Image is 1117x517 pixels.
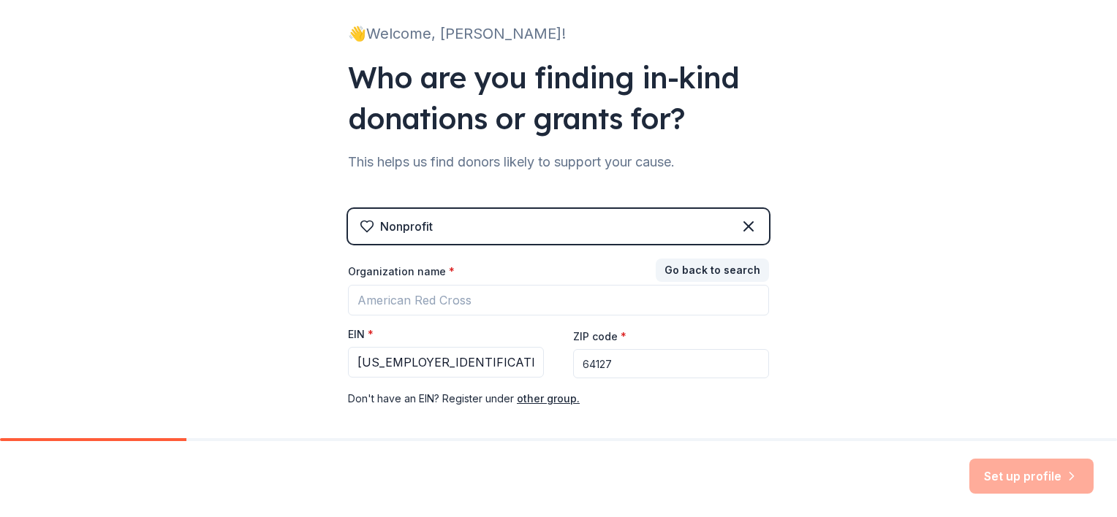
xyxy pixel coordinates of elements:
input: 12345 (U.S. only) [573,349,769,378]
input: American Red Cross [348,285,769,315]
button: other group. [517,390,580,407]
div: Who are you finding in-kind donations or grants for? [348,57,769,139]
input: 12-3456789 [348,347,544,378]
div: Don ' t have an EIN? Register under [348,390,769,407]
label: EIN [348,327,374,342]
label: ZIP code [573,329,626,344]
div: Nonprofit [380,218,433,235]
label: Organization name [348,264,455,279]
div: 👋 Welcome, [PERSON_NAME]! [348,22,769,45]
div: This helps us find donors likely to support your cause. [348,150,769,174]
button: Go back to search [656,258,769,282]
